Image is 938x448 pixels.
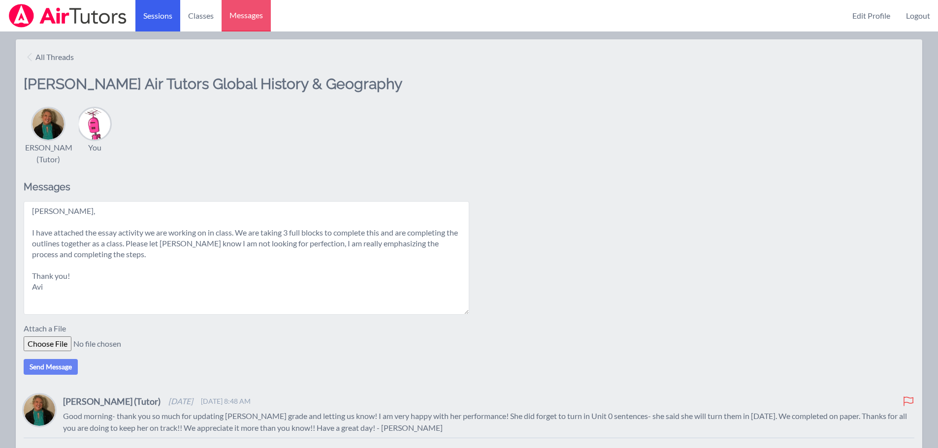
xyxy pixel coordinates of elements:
textarea: [PERSON_NAME], I have attached the essay activity we are working on in class. We are taking 3 ful... [24,201,469,315]
div: You [88,142,101,153]
h2: Messages [24,181,469,193]
h4: [PERSON_NAME] (Tutor) [63,394,161,408]
button: Send Message [24,359,78,375]
a: All Threads [24,47,78,67]
span: All Threads [35,51,74,63]
span: Messages [229,9,263,21]
span: [DATE] 8:48 AM [201,396,251,406]
img: Avi Stark [79,108,110,140]
label: Attach a File [24,323,72,336]
img: Airtutors Logo [8,4,128,28]
img: Amy Ayers [24,394,55,426]
p: Good morning- thank you so much for updating [PERSON_NAME] grade and letting us know! I am very h... [63,410,914,434]
span: [DATE] [168,395,193,407]
h2: [PERSON_NAME] Air Tutors Global History & Geography [24,75,469,106]
img: Amy Ayers [32,108,64,140]
div: [PERSON_NAME] (Tutor) [18,142,79,165]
